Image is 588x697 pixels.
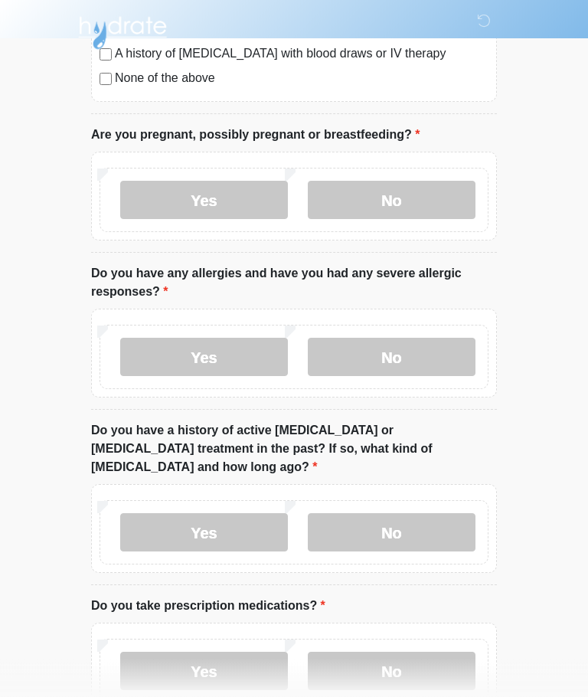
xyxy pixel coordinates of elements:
[308,182,475,220] label: No
[308,514,475,552] label: No
[100,74,112,86] input: None of the above
[115,70,488,88] label: None of the above
[91,422,497,477] label: Do you have a history of active [MEDICAL_DATA] or [MEDICAL_DATA] treatment in the past? If so, wh...
[308,339,475,377] label: No
[91,265,497,302] label: Do you have any allergies and have you had any severe allergic responses?
[120,653,288,691] label: Yes
[120,514,288,552] label: Yes
[91,126,420,145] label: Are you pregnant, possibly pregnant or breastfeeding?
[120,182,288,220] label: Yes
[308,653,475,691] label: No
[120,339,288,377] label: Yes
[76,11,169,51] img: Hydrate IV Bar - Arcadia Logo
[91,597,325,616] label: Do you take prescription medications?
